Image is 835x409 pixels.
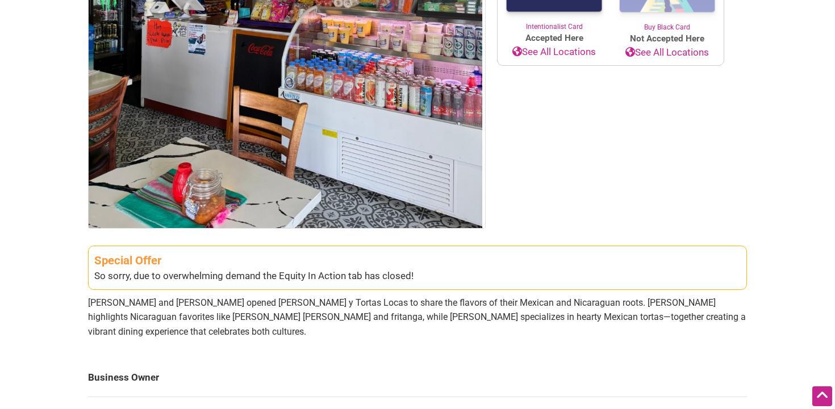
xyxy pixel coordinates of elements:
div: Special Offer [94,252,741,269]
div: So sorry, due to overwhelming demand the Equity In Action tab has closed! [94,269,741,284]
a: See All Locations [611,45,724,60]
td: Business Owner [88,359,747,397]
span: Accepted Here [498,32,611,45]
span: Not Accepted Here [611,32,724,45]
a: See All Locations [498,45,611,60]
p: [PERSON_NAME] and [PERSON_NAME] opened [PERSON_NAME] y Tortas Locas to share the flavors of their... [88,296,747,339]
div: Scroll Back to Top [812,386,832,406]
